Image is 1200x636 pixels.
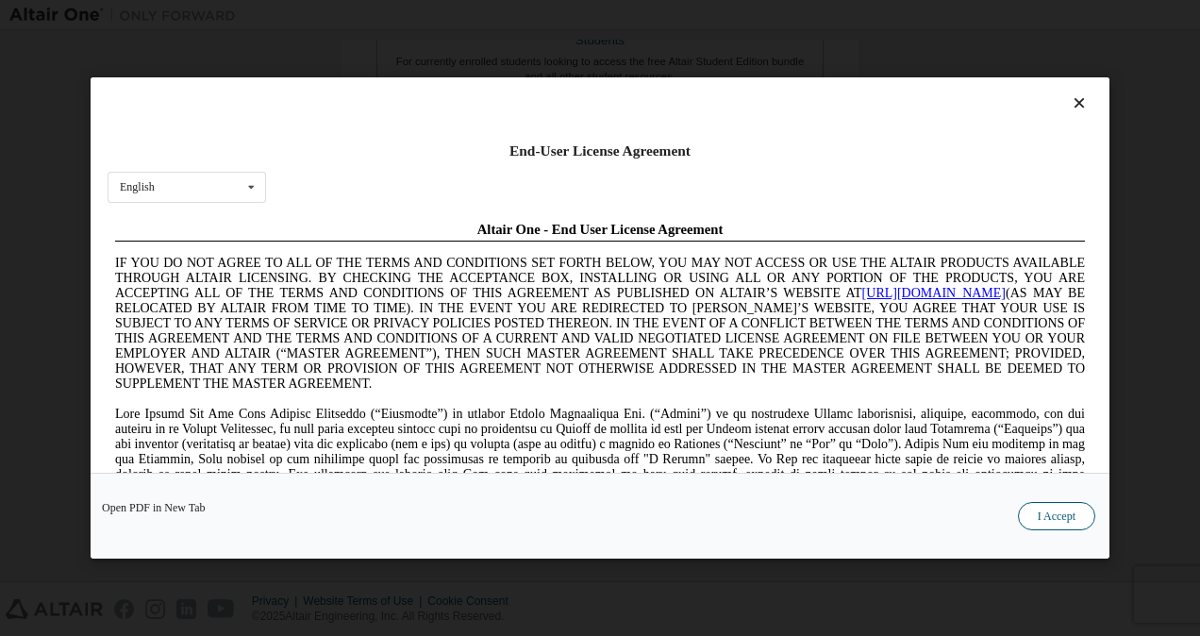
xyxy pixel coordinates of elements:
[8,42,977,176] span: IF YOU DO NOT AGREE TO ALL OF THE TERMS AND CONDITIONS SET FORTH BELOW, YOU MAY NOT ACCESS OR USE...
[102,502,206,513] a: Open PDF in New Tab
[120,181,155,192] div: English
[8,192,977,327] span: Lore Ipsumd Sit Ame Cons Adipisc Elitseddo (“Eiusmodte”) in utlabor Etdolo Magnaaliqua Eni. (“Adm...
[755,72,898,86] a: [URL][DOMAIN_NAME]
[370,8,616,23] span: Altair One - End User License Agreement
[108,142,1092,160] div: End-User License Agreement
[1018,502,1095,530] button: I Accept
